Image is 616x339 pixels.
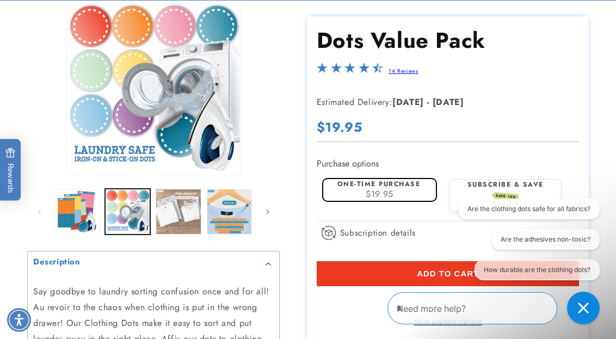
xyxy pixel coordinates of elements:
[317,157,379,170] label: Purchase options
[27,200,51,224] button: Slide left
[317,118,362,137] span: $19.95
[317,95,580,110] p: Estimated Delivery:
[156,189,201,235] button: Load image 3 in gallery view
[467,180,544,200] label: Subscribe & save
[7,308,31,332] div: Accessibility Menu
[417,269,479,279] span: Add to cart
[9,252,138,285] iframe: Sign Up via Text for Offers
[427,96,430,108] strong: -
[207,189,252,235] button: Load image 4 in gallery view
[317,26,580,54] h1: Dots Value Pack
[387,288,605,328] iframe: Gorgias Floating Chat
[105,189,151,235] button: Load image 2 in gallery view
[317,316,580,326] a: More payment options
[28,251,279,276] summary: Description
[494,192,519,200] span: SAVE 15%
[337,179,421,189] label: One-time purchase
[317,65,383,78] span: 4.4-star overall rating
[256,200,280,224] button: Slide right
[317,261,580,286] button: Add to cart
[433,96,464,108] strong: [DATE]
[340,226,416,239] span: Subscription details
[443,199,605,290] iframe: Gorgias live chat conversation starters
[366,187,393,200] span: $19.95
[392,96,424,108] strong: [DATE]
[54,189,100,235] button: Load image 1 in gallery view
[389,67,418,75] a: 14 Reviews - open in a new tab
[5,147,16,193] span: Rewards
